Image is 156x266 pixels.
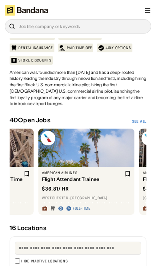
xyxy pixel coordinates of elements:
[5,5,48,16] img: Bandana logotype
[18,58,52,63] div: Store discounts
[42,186,69,192] div: $ 36.81 / hr
[21,259,68,264] div: Hide inactive locations
[42,177,123,182] div: Flight Attendant Trainee
[67,46,92,50] div: Paid time off
[19,24,147,29] div: Job title, company, or keywords
[41,131,55,145] img: American Airlines logo
[38,129,134,215] a: American Airlines logoAmerican AirlinesFlight Attendant Trainee$36.81/ hrWestchester ·[GEOGRAPHIC...
[42,171,123,175] div: American Airlines
[73,206,90,211] div: Full-time
[10,224,146,232] div: 16 Locations
[10,69,146,107] div: American was founded more than [DATE] and has a deep-rooted history leading the industry through ...
[18,46,53,50] div: Dental insurance
[10,117,50,124] div: 40 Open Jobs
[132,119,146,124] a: See All
[42,196,131,200] div: Westchester · [GEOGRAPHIC_DATA]
[106,46,131,50] div: 401k options
[142,131,156,145] img: American Airlines logo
